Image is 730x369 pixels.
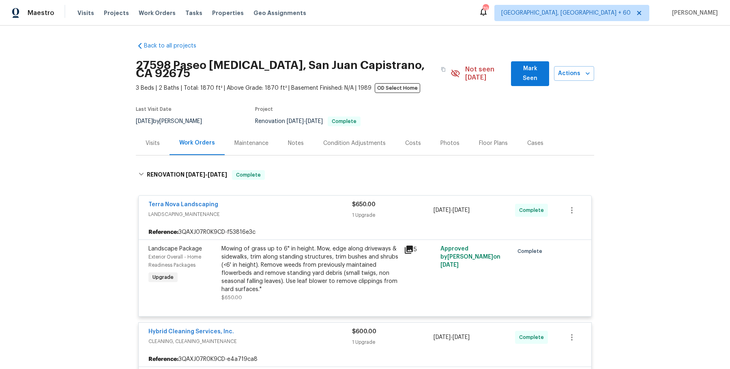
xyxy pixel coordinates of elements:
[440,246,500,268] span: Approved by [PERSON_NAME] on
[440,262,459,268] span: [DATE]
[328,119,360,124] span: Complete
[453,207,470,213] span: [DATE]
[148,210,352,218] span: LANDSCAPING_MAINTENANCE
[136,117,212,126] div: by [PERSON_NAME]
[255,107,273,112] span: Project
[517,247,545,255] span: Complete
[233,171,264,179] span: Complete
[149,273,177,281] span: Upgrade
[212,9,244,17] span: Properties
[352,211,434,219] div: 1 Upgrade
[221,245,399,293] div: Mowing of grass up to 6" in height. Mow, edge along driveways & sidewalks, trim along standing st...
[208,172,227,177] span: [DATE]
[352,329,376,334] span: $600.00
[253,9,306,17] span: Geo Assignments
[77,9,94,17] span: Visits
[255,119,361,124] span: Renovation
[148,329,234,334] a: Hybrid Cleaning Services, Inc.
[479,139,508,147] div: Floor Plans
[352,338,434,346] div: 1 Upgrade
[136,84,451,92] span: 3 Beds | 2 Baths | Total: 1870 ft² | Above Grade: 1870 ft² | Basement Finished: N/A | 1989
[221,295,242,300] span: $650.00
[405,139,421,147] div: Costs
[453,334,470,340] span: [DATE]
[404,245,436,255] div: 5
[148,246,202,252] span: Landscape Package
[519,206,547,214] span: Complete
[186,172,205,177] span: [DATE]
[352,202,376,207] span: $650.00
[436,62,451,77] button: Copy Address
[139,225,591,240] div: 3QAXJ07R0K9CD-f53816e3c
[148,355,178,363] b: Reference:
[136,119,153,124] span: [DATE]
[511,61,550,86] button: Mark Seen
[136,61,436,78] h2: 27598 Paseo [MEDICAL_DATA], San Juan Capistrano, CA 92675
[148,228,178,236] b: Reference:
[234,139,268,147] div: Maintenance
[288,139,304,147] div: Notes
[517,64,543,84] span: Mark Seen
[483,5,488,13] div: 796
[434,207,451,213] span: [DATE]
[527,139,543,147] div: Cases
[136,162,594,188] div: RENOVATION [DATE]-[DATE]Complete
[185,10,202,16] span: Tasks
[179,139,215,147] div: Work Orders
[139,9,176,17] span: Work Orders
[465,65,506,82] span: Not seen [DATE]
[287,119,304,124] span: [DATE]
[669,9,718,17] span: [PERSON_NAME]
[519,333,547,341] span: Complete
[560,69,588,79] span: Actions
[139,352,591,367] div: 3QAXJ07R0K9CD-e4a719ca8
[287,119,323,124] span: -
[136,107,172,112] span: Last Visit Date
[28,9,54,17] span: Maestro
[186,172,227,177] span: -
[148,337,352,345] span: CLEANING, CLEANING_MAINTENANCE
[501,9,631,17] span: [GEOGRAPHIC_DATA], [GEOGRAPHIC_DATA] + 60
[136,42,214,50] a: Back to all projects
[375,83,420,93] span: OD Select Home
[104,9,129,17] span: Projects
[148,255,201,268] span: Exterior Overall - Home Readiness Packages
[147,170,227,180] h6: RENOVATION
[440,139,459,147] div: Photos
[434,206,470,214] span: -
[434,334,451,340] span: [DATE]
[146,139,160,147] div: Visits
[434,333,470,341] span: -
[306,119,323,124] span: [DATE]
[148,202,218,207] a: Terra Nova Landscaping
[554,66,594,81] button: Actions
[323,139,386,147] div: Condition Adjustments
